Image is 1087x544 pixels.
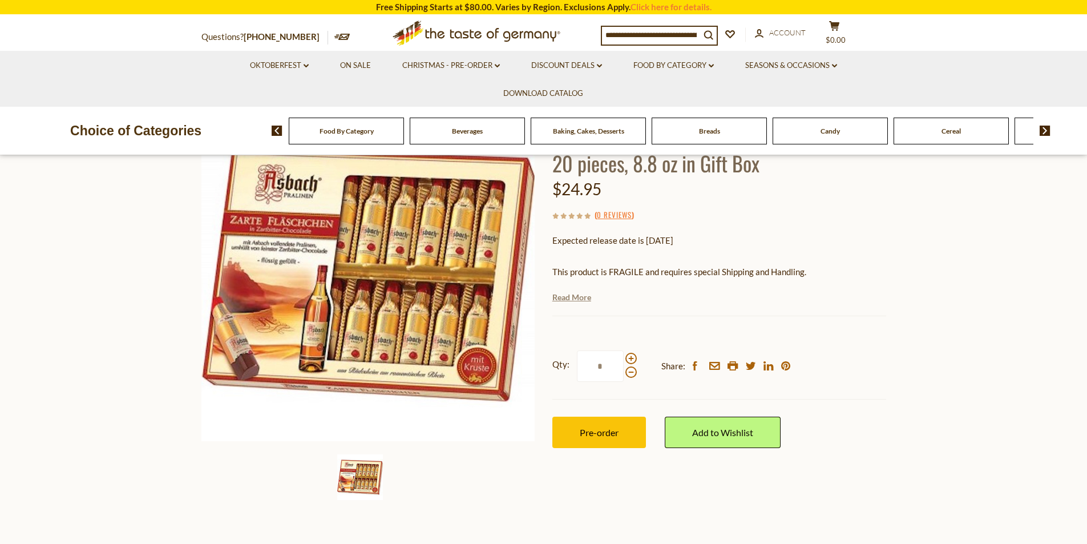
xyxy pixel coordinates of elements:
[595,209,634,220] span: ( )
[821,127,840,135] a: Candy
[826,35,846,45] span: $0.00
[552,179,601,199] span: $24.95
[597,209,632,221] a: 0 Reviews
[340,59,371,72] a: On Sale
[250,59,309,72] a: Oktoberfest
[452,127,483,135] a: Beverages
[552,292,591,303] a: Read More
[552,124,886,176] h1: Asbach Dark Chocolate Bottles with Brandy 20 pieces, 8.8 oz in Gift Box
[631,2,712,12] a: Click here for details.
[337,454,383,500] img: Asbach Dark Chocolate Bottles with Brandy 20 pieces, 8.8 oz in Gift Box
[661,359,685,373] span: Share:
[244,31,320,42] a: [PHONE_NUMBER]
[320,127,374,135] a: Food By Category
[745,59,837,72] a: Seasons & Occasions
[665,417,781,448] a: Add to Wishlist
[503,87,583,100] a: Download Catalog
[580,427,619,438] span: Pre-order
[553,127,624,135] a: Baking, Cakes, Desserts
[769,28,806,37] span: Account
[633,59,714,72] a: Food By Category
[563,288,886,302] li: We will ship this product in heat-protective, cushioned packaging and ice during warm weather mon...
[818,21,852,49] button: $0.00
[402,59,500,72] a: Christmas - PRE-ORDER
[531,59,602,72] a: Discount Deals
[552,357,569,372] strong: Qty:
[552,417,646,448] button: Pre-order
[699,127,720,135] a: Breads
[755,27,806,39] a: Account
[1040,126,1050,136] img: next arrow
[272,126,282,136] img: previous arrow
[552,233,886,248] p: Expected release date is [DATE]
[201,30,328,45] p: Questions?
[941,127,961,135] a: Cereal
[577,350,624,382] input: Qty:
[201,107,535,441] img: Asbach Dark Chocolate Bottles with Brandy 20 pieces, 8.8 oz in Gift Box
[552,265,886,279] p: This product is FRAGILE and requires special Shipping and Handling.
